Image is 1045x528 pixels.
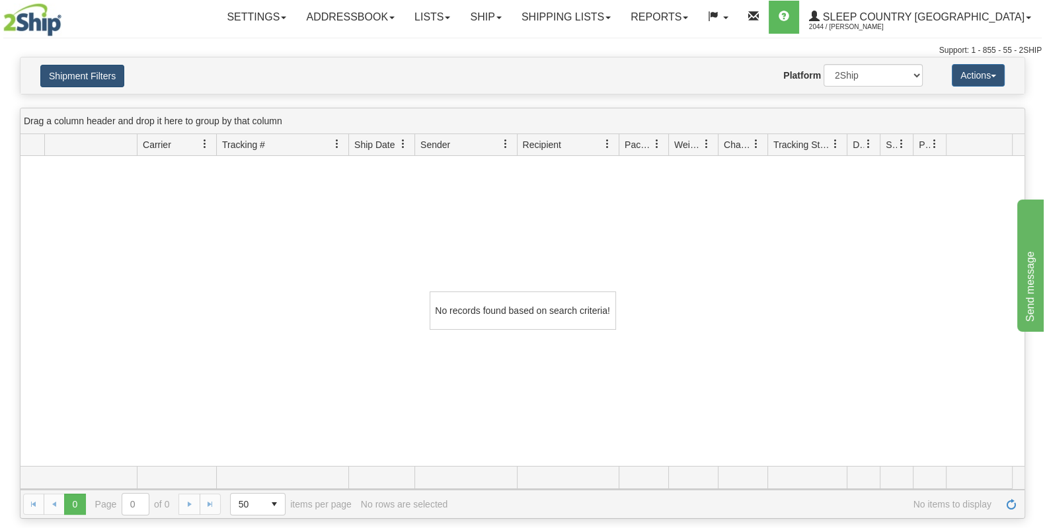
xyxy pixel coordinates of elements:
[799,1,1041,34] a: Sleep Country [GEOGRAPHIC_DATA] 2044 / [PERSON_NAME]
[820,11,1025,22] span: Sleep Country [GEOGRAPHIC_DATA]
[853,138,864,151] span: Delivery Status
[239,498,256,511] span: 50
[354,138,395,151] span: Ship Date
[952,64,1005,87] button: Actions
[95,493,170,515] span: Page of 0
[430,291,616,330] div: No records found based on search criteria!
[745,133,767,155] a: Charge filter column settings
[724,138,752,151] span: Charge
[523,138,561,151] span: Recipient
[596,133,619,155] a: Recipient filter column settings
[773,138,831,151] span: Tracking Status
[890,133,913,155] a: Shipment Issues filter column settings
[264,494,285,515] span: select
[621,1,698,34] a: Reports
[10,8,122,24] div: Send message
[392,133,414,155] a: Ship Date filter column settings
[405,1,460,34] a: Lists
[494,133,517,155] a: Sender filter column settings
[222,138,265,151] span: Tracking #
[919,138,930,151] span: Pickup Status
[809,20,908,34] span: 2044 / [PERSON_NAME]
[857,133,880,155] a: Delivery Status filter column settings
[3,45,1042,56] div: Support: 1 - 855 - 55 - 2SHIP
[824,133,847,155] a: Tracking Status filter column settings
[361,499,448,509] div: No rows are selected
[886,138,897,151] span: Shipment Issues
[217,1,296,34] a: Settings
[674,138,702,151] span: Weight
[783,69,821,82] label: Platform
[20,108,1025,134] div: grid grouping header
[40,65,124,87] button: Shipment Filters
[230,493,352,515] span: items per page
[194,133,216,155] a: Carrier filter column settings
[1001,494,1022,515] a: Refresh
[1015,196,1044,331] iframe: chat widget
[230,493,286,515] span: Page sizes drop down
[326,133,348,155] a: Tracking # filter column settings
[625,138,652,151] span: Packages
[512,1,621,34] a: Shipping lists
[646,133,668,155] a: Packages filter column settings
[695,133,718,155] a: Weight filter column settings
[923,133,946,155] a: Pickup Status filter column settings
[143,138,171,151] span: Carrier
[296,1,405,34] a: Addressbook
[460,1,511,34] a: Ship
[457,499,991,509] span: No items to display
[420,138,450,151] span: Sender
[64,494,85,515] span: Page 0
[3,3,61,36] img: logo2044.jpg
